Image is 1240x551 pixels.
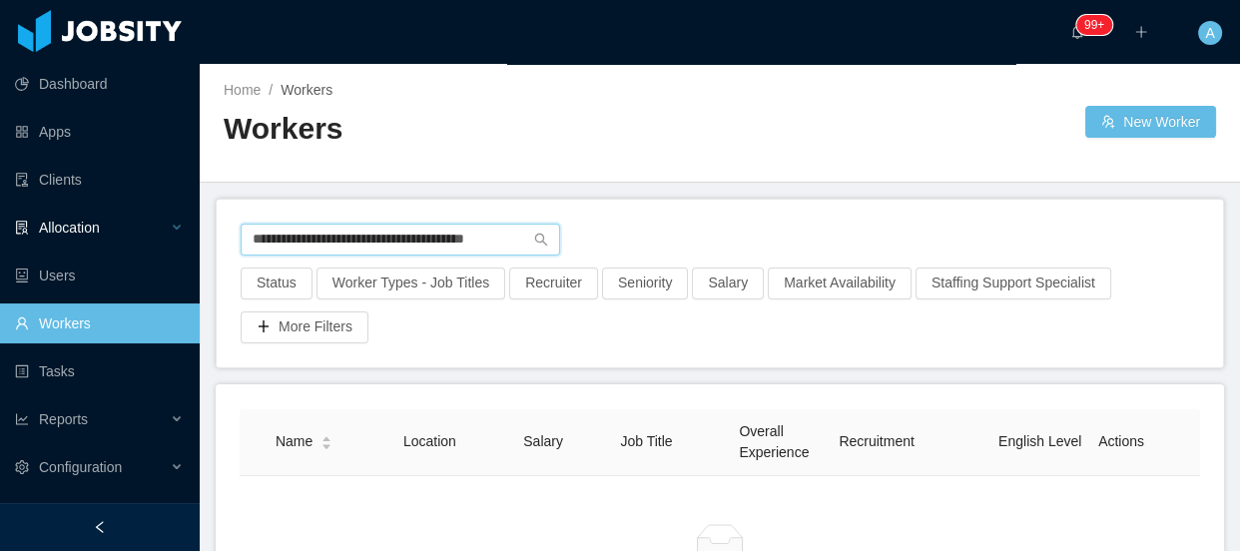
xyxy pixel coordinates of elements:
[692,268,764,299] button: Salary
[739,423,809,460] span: Overall Experience
[15,64,184,104] a: icon: pie-chartDashboard
[602,268,688,299] button: Seniority
[224,82,261,98] a: Home
[15,256,184,295] a: icon: robotUsers
[15,160,184,200] a: icon: auditClients
[15,303,184,343] a: icon: userWorkers
[224,109,720,150] h2: Workers
[320,433,332,447] div: Sort
[839,433,914,449] span: Recruitment
[1085,106,1216,138] button: icon: usergroup-addNew Worker
[15,412,29,426] i: icon: line-chart
[241,268,312,299] button: Status
[241,311,368,343] button: icon: plusMore Filters
[321,434,332,440] i: icon: caret-up
[15,351,184,391] a: icon: profileTasks
[1205,21,1214,45] span: A
[316,268,505,299] button: Worker Types - Job Titles
[15,460,29,474] i: icon: setting
[15,112,184,152] a: icon: appstoreApps
[1134,25,1148,39] i: icon: plus
[534,233,548,247] i: icon: search
[276,431,312,452] span: Name
[1070,25,1084,39] i: icon: bell
[1098,433,1144,449] span: Actions
[768,268,912,299] button: Market Availability
[39,220,100,236] span: Allocation
[509,268,598,299] button: Recruiter
[523,433,563,449] span: Salary
[403,433,456,449] span: Location
[321,441,332,447] i: icon: caret-down
[39,459,122,475] span: Configuration
[620,433,672,449] span: Job Title
[916,268,1111,299] button: Staffing Support Specialist
[998,433,1081,449] span: English Level
[269,82,273,98] span: /
[281,82,332,98] span: Workers
[39,411,88,427] span: Reports
[1076,15,1112,35] sup: 156
[15,221,29,235] i: icon: solution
